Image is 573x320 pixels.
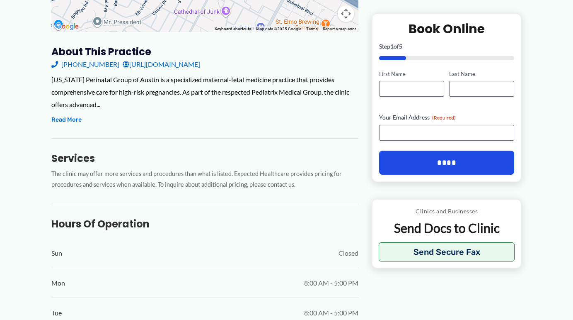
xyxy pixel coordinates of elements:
[53,21,81,32] a: Open this area in Google Maps (opens a new window)
[379,243,515,262] button: Send Secure Fax
[51,152,358,165] h3: Services
[338,5,354,22] button: Map camera controls
[379,114,515,122] label: Your Email Address
[51,73,358,110] div: [US_STATE] Perinatal Group of Austin is a specialized maternal-fetal medicine practice that provi...
[51,169,358,191] p: The clinic may offer more services and procedures than what is listed. Expected Healthcare provid...
[51,247,62,259] span: Sun
[379,220,515,237] p: Send Docs to Clinic
[51,307,62,319] span: Tue
[323,27,356,31] a: Report a map error
[53,21,81,32] img: Google
[379,21,515,37] h2: Book Online
[51,115,82,125] button: Read More
[399,43,402,50] span: 5
[304,277,358,289] span: 8:00 AM - 5:00 PM
[338,247,358,259] span: Closed
[123,58,200,71] a: [URL][DOMAIN_NAME]
[51,58,119,71] a: [PHONE_NUMBER]
[379,70,444,78] label: First Name
[449,70,514,78] label: Last Name
[256,27,301,31] span: Map data ©2025 Google
[304,307,358,319] span: 8:00 AM - 5:00 PM
[215,26,251,32] button: Keyboard shortcuts
[379,206,515,217] p: Clinics and Businesses
[379,44,515,49] p: Step of
[306,27,318,31] a: Terms (opens in new tab)
[51,217,358,230] h3: Hours of Operation
[432,115,456,121] span: (Required)
[51,45,358,58] h3: About this practice
[51,277,65,289] span: Mon
[390,43,394,50] span: 1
